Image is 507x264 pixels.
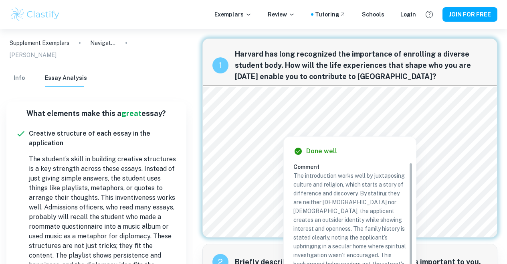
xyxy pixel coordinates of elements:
h6: What elements make this a essay? [13,108,180,119]
button: Essay Analysis [45,69,87,87]
p: Navigating Secular and Spiritual Landscapes: My Unique Perspective [90,39,116,47]
a: Supplement Exemplars [10,39,69,47]
span: Harvard has long recognized the importance of enrolling a diverse student body. How will the life... [235,49,487,82]
p: Exemplars [214,10,252,19]
h6: Creative structure of each essay in the application [29,129,177,148]
p: [PERSON_NAME] [10,51,57,59]
a: Login [400,10,416,19]
div: recipe [212,57,228,73]
a: Schools [362,10,384,19]
button: Info [10,69,29,87]
h6: Done well [306,146,337,156]
h6: Comment [293,162,406,171]
a: Tutoring [315,10,346,19]
button: JOIN FOR FREE [442,7,497,22]
img: Clastify logo [10,6,61,22]
span: great [121,109,141,118]
button: Help and Feedback [422,8,436,21]
p: Review [268,10,295,19]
